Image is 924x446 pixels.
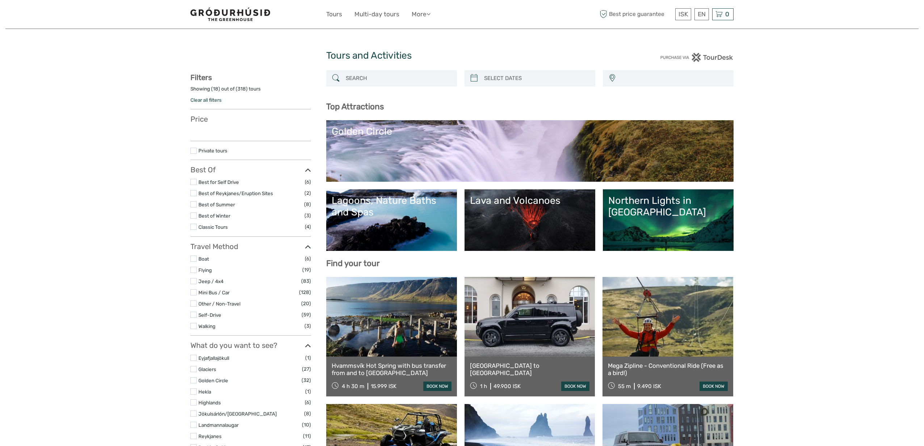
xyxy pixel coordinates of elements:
[304,189,311,197] span: (2)
[190,341,311,350] h3: What do you want to see?
[238,85,246,92] label: 318
[198,411,277,417] a: Jökulsárlón/[GEOGRAPHIC_DATA]
[470,195,590,245] a: Lava and Volcanoes
[198,148,227,153] a: Private tours
[304,322,311,330] span: (3)
[608,195,728,218] div: Northern Lights in [GEOGRAPHIC_DATA]
[470,362,590,377] a: [GEOGRAPHIC_DATA] to [GEOGRAPHIC_DATA]
[198,422,239,428] a: Landmannalaugar
[198,400,221,405] a: Highlands
[480,383,487,390] span: 1 h
[332,195,451,218] div: Lagoons, Nature Baths and Spas
[305,398,311,407] span: (6)
[198,179,239,185] a: Best for Self Drive
[198,389,211,395] a: Hekla
[302,421,311,429] span: (10)
[190,165,311,174] h3: Best Of
[326,50,598,62] h1: Tours and Activities
[694,8,709,20] div: EN
[332,126,728,176] a: Golden Circle
[213,85,218,92] label: 18
[305,354,311,362] span: (1)
[332,126,728,137] div: Golden Circle
[198,366,216,372] a: Glaciers
[700,382,728,391] a: book now
[198,256,209,262] a: Boat
[299,288,311,296] span: (128)
[561,382,589,391] a: book now
[412,9,430,20] a: More
[198,202,235,207] a: Best of Summer
[198,312,221,318] a: Self-Drive
[343,72,453,85] input: SEARCH
[302,376,311,384] span: (32)
[198,267,212,273] a: Flying
[332,195,451,245] a: Lagoons, Nature Baths and Spas
[198,224,228,230] a: Classic Tours
[302,311,311,319] span: (59)
[302,266,311,274] span: (19)
[326,258,380,268] b: Find your tour
[198,378,228,383] a: Golden Circle
[354,9,399,20] a: Multi-day tours
[190,97,222,103] a: Clear all filters
[724,10,730,18] span: 0
[423,382,451,391] a: book now
[608,362,728,377] a: Mega Zipline - Conventional Ride (Free as a bird!)
[470,195,590,206] div: Lava and Volcanoes
[305,223,311,231] span: (4)
[679,10,688,18] span: ISK
[198,433,222,439] a: Reykjanes
[618,383,631,390] span: 55 m
[660,53,734,62] img: PurchaseViaTourDesk.png
[326,9,342,20] a: Tours
[493,383,521,390] div: 49.900 ISK
[190,8,270,21] img: 1578-341a38b5-ce05-4595-9f3d-b8aa3718a0b3_logo_small.jpg
[304,200,311,209] span: (8)
[190,242,311,251] h3: Travel Method
[304,409,311,418] span: (8)
[303,432,311,440] span: (11)
[198,301,240,307] a: Other / Non-Travel
[198,355,229,361] a: Eyjafjallajökull
[342,383,364,390] span: 4 h 30 m
[198,323,215,329] a: Walking
[304,211,311,220] span: (3)
[305,178,311,186] span: (6)
[190,115,311,123] h3: Price
[598,8,673,20] span: Best price guarantee
[371,383,396,390] div: 15.999 ISK
[332,362,451,377] a: Hvammsvík Hot Spring with bus transfer from and to [GEOGRAPHIC_DATA]
[637,383,661,390] div: 9.490 ISK
[198,213,230,219] a: Best of Winter
[198,278,223,284] a: Jeep / 4x4
[305,387,311,396] span: (1)
[326,102,384,111] b: Top Attractions
[198,190,273,196] a: Best of Reykjanes/Eruption Sites
[301,277,311,285] span: (83)
[190,85,311,97] div: Showing ( ) out of ( ) tours
[305,254,311,263] span: (6)
[302,365,311,373] span: (27)
[481,72,592,85] input: SELECT DATES
[301,299,311,308] span: (20)
[608,195,728,245] a: Northern Lights in [GEOGRAPHIC_DATA]
[198,290,230,295] a: Mini Bus / Car
[190,73,212,82] strong: Filters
